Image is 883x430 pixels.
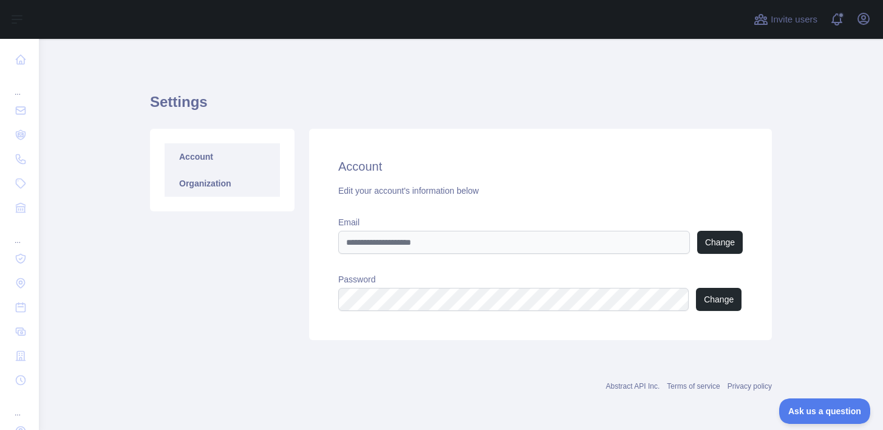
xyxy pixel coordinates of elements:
[606,382,660,391] a: Abstract API Inc.
[338,185,743,197] div: Edit your account's information below
[771,13,817,27] span: Invite users
[338,273,743,285] label: Password
[697,231,743,254] button: Change
[165,143,280,170] a: Account
[150,92,772,121] h1: Settings
[696,288,742,311] button: Change
[338,216,743,228] label: Email
[10,221,29,245] div: ...
[667,382,720,391] a: Terms of service
[10,73,29,97] div: ...
[10,394,29,418] div: ...
[338,158,743,175] h2: Account
[728,382,772,391] a: Privacy policy
[779,398,871,424] iframe: Toggle Customer Support
[751,10,820,29] button: Invite users
[165,170,280,197] a: Organization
